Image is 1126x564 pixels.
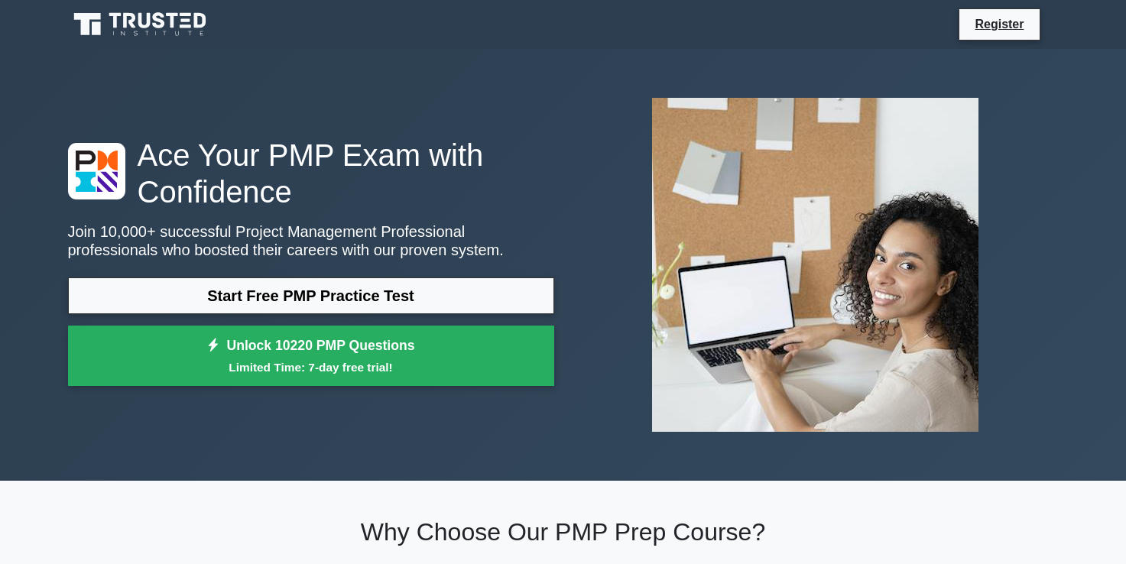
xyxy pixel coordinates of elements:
h2: Why Choose Our PMP Prep Course? [68,517,1059,546]
h1: Ace Your PMP Exam with Confidence [68,137,554,210]
p: Join 10,000+ successful Project Management Professional professionals who boosted their careers w... [68,222,554,259]
a: Unlock 10220 PMP QuestionsLimited Time: 7-day free trial! [68,326,554,387]
a: Start Free PMP Practice Test [68,277,554,314]
a: Register [965,15,1033,34]
small: Limited Time: 7-day free trial! [87,358,535,376]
